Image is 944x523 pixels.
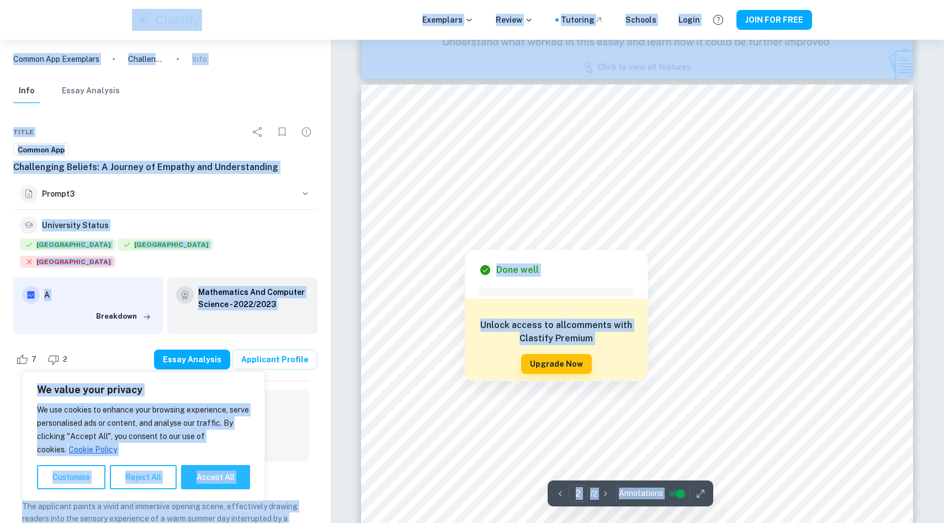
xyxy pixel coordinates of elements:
a: Cookie Policy [68,445,118,455]
span: Annotations [619,488,663,499]
p: Exemplars [422,14,474,26]
button: Breakdown [93,308,154,325]
h6: University Status [42,219,109,231]
p: Challenging Beliefs: A Journey of Empathy and Understanding [128,53,163,65]
p: / 2 [590,488,597,500]
h6: Done well [496,263,539,277]
span: [GEOGRAPHIC_DATA] [20,256,115,268]
div: Bookmark [271,121,293,143]
a: Mathematics And Computer Science - 2022/2023 [198,286,308,310]
button: Essay Analysis [154,350,230,369]
div: Like [13,351,43,368]
span: Common App [14,145,68,156]
div: Rejected: Yale University [20,256,115,271]
span: [GEOGRAPHIC_DATA] [118,239,213,251]
p: Review [496,14,533,26]
div: Report issue [295,121,317,143]
p: Info [192,53,207,65]
span: Title [13,127,34,137]
button: Customise [37,465,105,489]
p: We value your privacy [37,383,250,397]
div: We value your privacy [22,372,265,501]
button: Accept All [181,465,250,489]
button: Upgrade Now [521,354,592,374]
a: Applicant Profile [232,350,317,369]
a: Common App Exemplars [13,53,99,65]
img: Clastify logo [132,9,202,31]
button: JOIN FOR FREE [736,10,812,30]
a: Common App [13,143,69,157]
a: Login [678,14,700,26]
button: Help and Feedback [709,10,728,29]
button: Essay Analysis [62,79,120,103]
button: Prompt3 [13,178,317,209]
div: Accepted: Harvard University [20,239,115,253]
p: We use cookies to enhance your browsing experience, serve personalised ads or content, and analys... [37,403,250,456]
a: Tutoring [561,14,603,26]
h6: A [44,289,154,301]
span: 2 [57,354,73,365]
button: Reject All [110,465,177,489]
h6: Challenging Beliefs: A Journey of Empathy and Understanding [13,161,317,174]
span: 7 [25,354,43,365]
a: Schools [625,14,656,26]
div: Share [247,121,269,143]
span: [GEOGRAPHIC_DATA] [20,239,115,251]
div: Accepted: Princeton University [118,239,213,253]
div: Dislike [45,351,73,368]
h6: Prompt 3 [42,188,295,200]
button: Info [13,79,40,103]
h6: Unlock access to all comments with Clastify Premium [471,319,642,345]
